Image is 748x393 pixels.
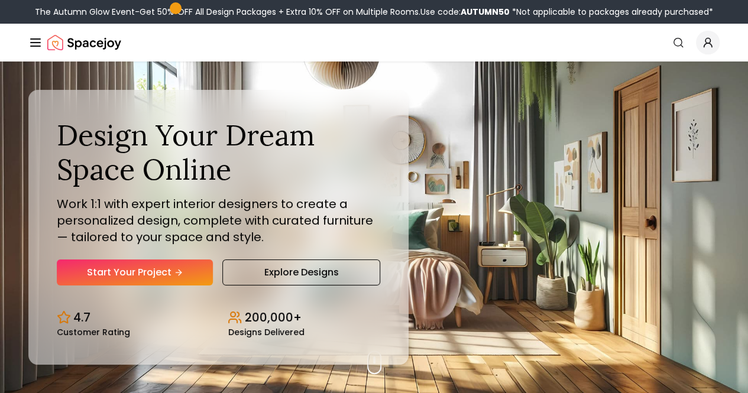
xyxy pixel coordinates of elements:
a: Start Your Project [57,259,213,285]
p: Work 1:1 with expert interior designers to create a personalized design, complete with curated fu... [57,196,380,245]
a: Explore Designs [222,259,380,285]
b: AUTUMN50 [461,6,510,18]
div: The Autumn Glow Event-Get 50% OFF All Design Packages + Extra 10% OFF on Multiple Rooms. [35,6,713,18]
h1: Design Your Dream Space Online [57,118,380,186]
div: Design stats [57,300,380,336]
nav: Global [28,24,720,61]
span: *Not applicable to packages already purchased* [510,6,713,18]
p: 200,000+ [244,309,301,326]
span: Use code: [420,6,510,18]
small: Designs Delivered [228,328,304,336]
a: Spacejoy [47,31,121,54]
small: Customer Rating [57,328,130,336]
p: 4.7 [73,309,90,326]
img: Spacejoy Logo [47,31,121,54]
